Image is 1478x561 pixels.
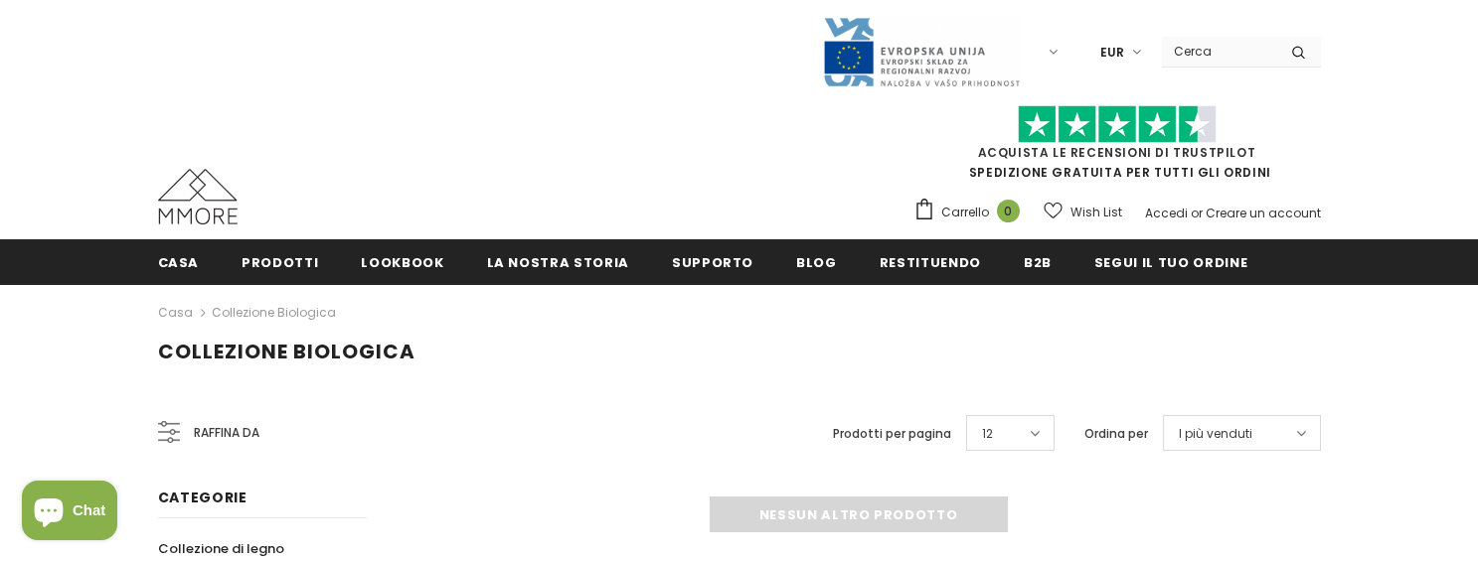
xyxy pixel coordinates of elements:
span: Wish List [1070,203,1122,222]
a: Lookbook [361,239,443,284]
a: Restituendo [880,239,981,284]
span: Categorie [158,488,247,507]
a: Carrello 0 [913,198,1030,227]
span: or [1191,205,1203,221]
img: Casi MMORE [158,169,238,224]
span: La nostra storia [487,253,629,272]
a: Javni Razpis [822,43,1021,60]
a: La nostra storia [487,239,629,284]
a: Segui il tuo ordine [1094,239,1247,284]
a: B2B [1024,239,1052,284]
span: 0 [997,200,1020,222]
a: Prodotti [242,239,318,284]
span: Segui il tuo ordine [1094,253,1247,272]
span: Raffina da [194,422,259,444]
a: Collezione biologica [212,304,336,321]
input: Search Site [1162,37,1276,66]
inbox-online-store-chat: Shopify online store chat [16,481,123,545]
span: Prodotti [242,253,318,272]
a: Creare un account [1206,205,1321,221]
span: I più venduti [1179,424,1252,444]
a: Wish List [1044,195,1122,229]
a: Casa [158,301,193,325]
a: Accedi [1145,205,1188,221]
span: Collezione di legno [158,539,284,558]
span: B2B [1024,253,1052,272]
span: supporto [672,253,753,272]
img: Fidati di Pilot Stars [1018,105,1217,144]
a: Casa [158,239,200,284]
span: Restituendo [880,253,981,272]
span: Collezione biologica [158,338,415,365]
label: Ordina per [1084,424,1148,444]
a: Acquista le recensioni di TrustPilot [978,144,1256,161]
label: Prodotti per pagina [833,424,951,444]
img: Javni Razpis [822,16,1021,88]
a: Blog [796,239,837,284]
span: SPEDIZIONE GRATUITA PER TUTTI GLI ORDINI [913,114,1321,181]
span: 12 [982,424,993,444]
span: Casa [158,253,200,272]
span: Lookbook [361,253,443,272]
span: Carrello [941,203,989,222]
span: EUR [1100,43,1124,63]
a: supporto [672,239,753,284]
span: Blog [796,253,837,272]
